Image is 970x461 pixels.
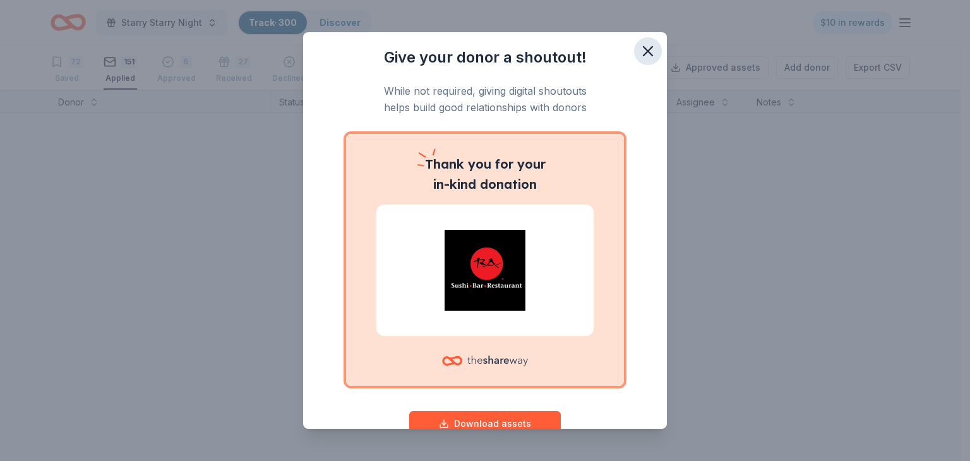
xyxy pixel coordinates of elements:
[376,154,594,195] p: you for your in-kind donation
[425,156,464,172] span: Thank
[328,47,642,68] h3: Give your donor a shoutout!
[328,83,642,116] p: While not required, giving digital shoutouts helps build good relationships with donors
[409,411,561,436] button: Download assets
[392,230,578,311] img: RA Sushi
